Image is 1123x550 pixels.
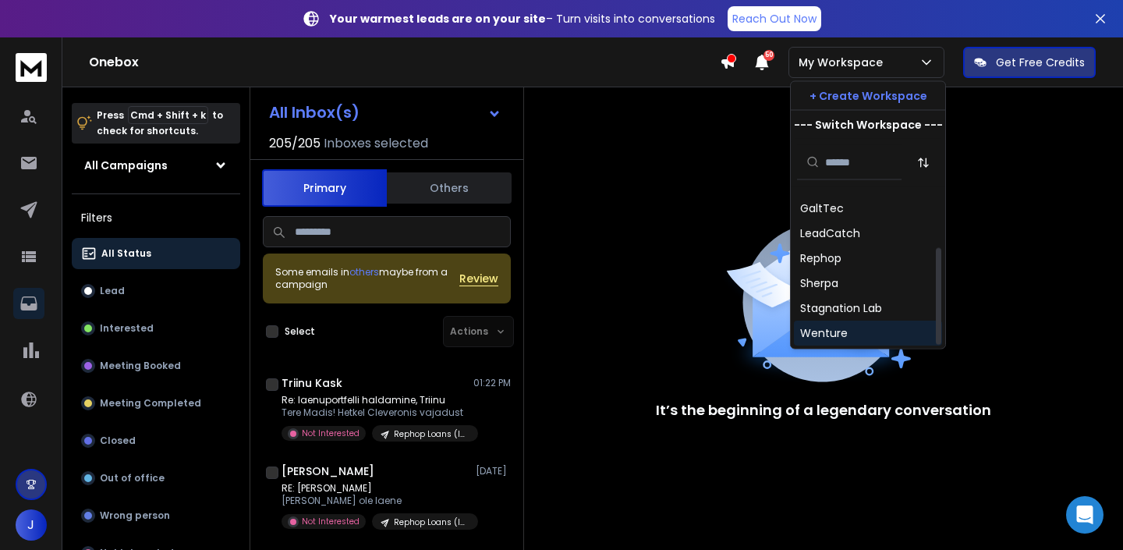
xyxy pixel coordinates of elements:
[89,53,720,72] h1: Onebox
[100,322,154,335] p: Interested
[100,509,170,522] p: Wrong person
[330,11,715,27] p: – Turn visits into conversations
[72,500,240,531] button: Wrong person
[800,225,860,241] div: LeadCatch
[16,53,47,82] img: logo
[100,472,165,484] p: Out of office
[100,435,136,447] p: Closed
[476,465,511,477] p: [DATE]
[996,55,1085,70] p: Get Free Credits
[72,207,240,229] h3: Filters
[302,428,360,439] p: Not Interested
[330,11,546,27] strong: Your warmest leads are on your site
[128,106,208,124] span: Cmd + Shift + k
[72,388,240,419] button: Meeting Completed
[72,313,240,344] button: Interested
[791,82,945,110] button: + Create Workspace
[101,247,151,260] p: All Status
[100,397,201,410] p: Meeting Completed
[282,495,469,507] p: [PERSON_NAME] ole laene
[282,394,469,406] p: Re: laenuportfelli haldamine, Triinu
[72,238,240,269] button: All Status
[72,150,240,181] button: All Campaigns
[394,516,469,528] p: Rephop Loans (Industry test) | Construction 250k+ rev | 1contact | [DATE]
[963,47,1096,78] button: Get Free Credits
[282,375,342,391] h1: Triinu Kask
[728,6,821,31] a: Reach Out Now
[16,509,47,541] button: J
[302,516,360,527] p: Not Interested
[800,250,841,266] div: Rephop
[394,428,469,440] p: Rephop Loans (Industry test) | Manufacturing 250k+ rev | 1contact | [DATE]
[809,88,927,104] p: + Create Workspace
[72,463,240,494] button: Out of office
[100,360,181,372] p: Meeting Booked
[732,11,817,27] p: Reach Out Now
[269,134,321,153] span: 205 / 205
[459,271,498,286] button: Review
[349,265,379,279] span: others
[282,482,469,495] p: RE: [PERSON_NAME]
[269,105,360,120] h1: All Inbox(s)
[1066,496,1104,534] div: Open Intercom Messenger
[275,266,459,291] div: Some emails in maybe from a campaign
[282,463,374,479] h1: [PERSON_NAME]
[656,399,991,421] p: It’s the beginning of a legendary conversation
[100,285,125,297] p: Lead
[763,50,774,61] span: 50
[72,275,240,307] button: Lead
[72,425,240,456] button: Closed
[794,117,943,133] p: --- Switch Workspace ---
[473,377,511,389] p: 01:22 PM
[84,158,168,173] h1: All Campaigns
[257,97,514,128] button: All Inbox(s)
[72,350,240,381] button: Meeting Booked
[285,325,315,338] label: Select
[324,134,428,153] h3: Inboxes selected
[97,108,223,139] p: Press to check for shortcuts.
[282,406,469,419] p: Tere Madis! Hetkel Cleveronis vajadust
[387,171,512,205] button: Others
[800,200,844,216] div: GaltTec
[799,55,889,70] p: My Workspace
[800,275,838,291] div: Sherpa
[800,300,882,316] div: Stagnation Lab
[908,147,939,178] button: Sort by Sort A-Z
[800,325,848,341] div: Wenture
[262,169,387,207] button: Primary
